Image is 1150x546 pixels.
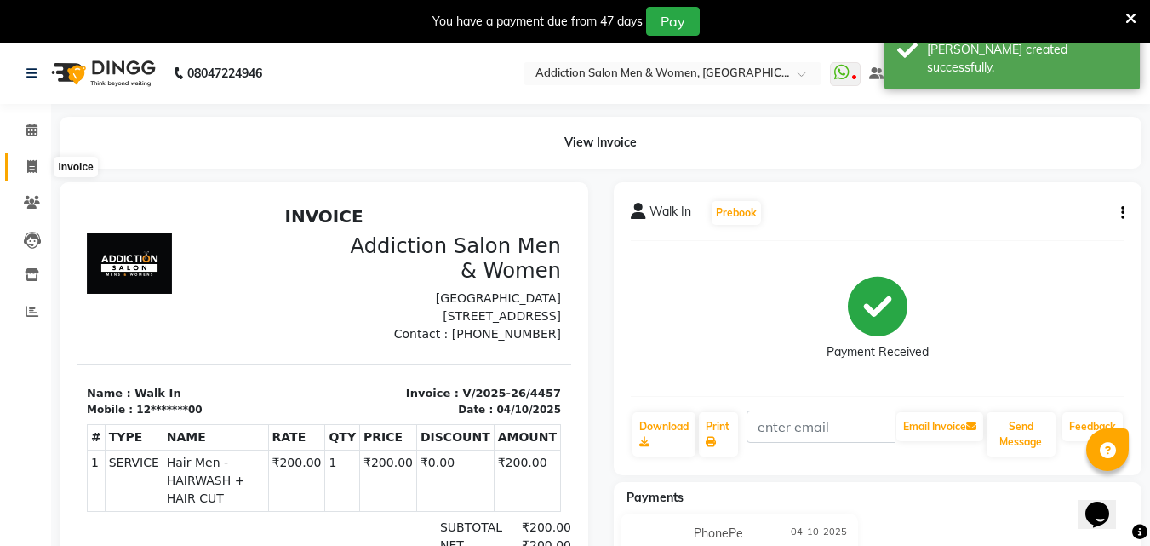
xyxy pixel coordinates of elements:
p: Invoice : V/2025-26/4457 [258,186,485,203]
a: Download [632,412,695,457]
td: 1 [11,250,29,312]
p: Please visit again ! [10,429,484,445]
p: Contact : [PHONE_NUMBER] [258,126,485,144]
div: ₹200.00 [424,337,495,355]
div: GRAND TOTAL [353,355,424,391]
td: 1 [249,250,283,312]
span: PhonePe [694,525,743,543]
td: ₹0.00 [340,250,417,312]
a: Print [699,412,738,457]
div: ₹200.00 [424,391,495,409]
td: ₹200.00 [283,250,340,312]
div: Invoice [54,157,97,177]
button: Pay [646,7,700,36]
b: 08047224946 [187,49,262,97]
span: Walk In [649,203,691,227]
th: TYPE [28,225,86,250]
button: Send Message [987,412,1056,457]
span: 04-10-2025 [791,525,847,543]
td: ₹200.00 [417,250,483,312]
div: Mobile : [10,203,56,218]
div: You have a payment due from 47 days [432,13,643,31]
p: Name : Walk In [10,186,237,203]
div: SUBTOTAL [353,319,424,337]
p: [GEOGRAPHIC_DATA][STREET_ADDRESS] [258,90,485,126]
a: Feedback [1062,412,1123,441]
img: logo [43,49,160,97]
th: # [11,225,29,250]
button: Prebook [712,201,761,225]
div: Bill created successfully. [927,41,1127,77]
div: ₹200.00 [424,319,495,337]
th: AMOUNT [417,225,483,250]
th: PRICE [283,225,340,250]
div: Payment Received [827,343,929,361]
span: Payments [626,490,684,505]
div: NET [353,337,424,355]
td: SERVICE [28,250,86,312]
th: QTY [249,225,283,250]
h2: INVOICE [10,7,484,27]
div: Paid [353,391,424,409]
div: 04/10/2025 [420,203,484,218]
button: Email Invoice [896,412,983,441]
div: View Invoice [60,117,1141,169]
th: RATE [192,225,249,250]
iframe: chat widget [1078,478,1133,529]
span: Hair Men - HAIRWASH + HAIR CUT [90,255,188,308]
div: Generated By : at 04/10/2025 [10,451,484,467]
span: Addiction Salon [203,453,295,465]
th: DISCOUNT [340,225,417,250]
h3: Addiction Salon Men & Women [258,34,485,83]
div: Date : [381,203,416,218]
td: ₹200.00 [192,250,249,312]
input: enter email [747,411,895,443]
th: NAME [86,225,192,250]
div: ₹200.00 [424,355,495,391]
